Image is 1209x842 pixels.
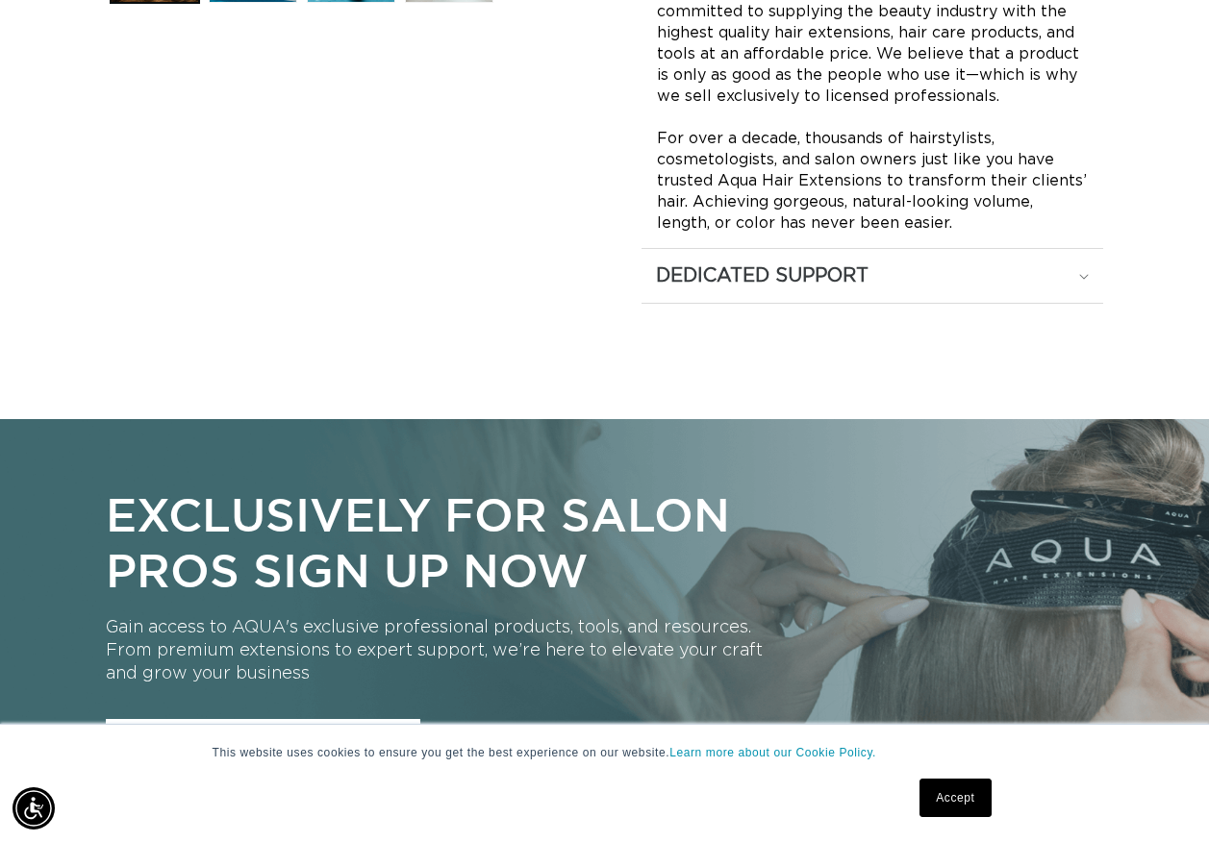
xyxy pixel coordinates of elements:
a: SIGN UP FOR A PRO ACCOUNT NOW [106,719,420,764]
a: Accept [919,779,991,817]
summary: Dedicated Support [642,249,1104,303]
p: Exclusively for Salon Pros Sign Up Now [106,486,768,597]
h2: Dedicated Support [656,263,869,288]
div: Accessibility Menu [13,787,55,830]
p: This website uses cookies to ensure you get the best experience on our website. [213,744,997,761]
a: Learn more about our Cookie Policy. [669,746,876,759]
p: Gain access to AQUA's exclusive professional products, tools, and resources. From premium extensi... [106,616,768,685]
